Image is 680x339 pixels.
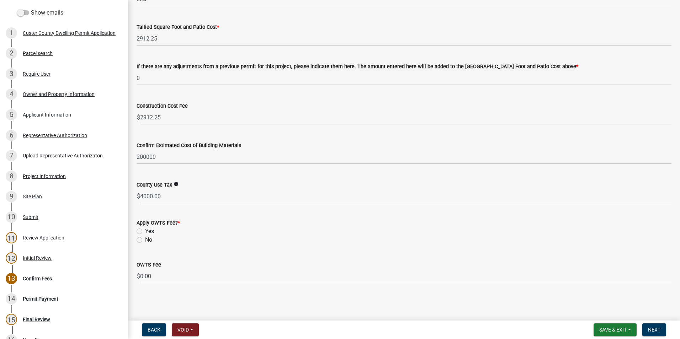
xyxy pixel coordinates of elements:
div: 5 [6,109,17,120]
label: Construction Cost Fee [137,104,188,109]
div: 14 [6,293,17,305]
div: 11 [6,232,17,243]
div: Parcel search [23,51,53,56]
div: 1 [6,27,17,39]
div: Project Information [23,174,66,179]
label: Confirm Estimated Cost of Building Materials [137,143,241,148]
div: Upload Representative Authorizaton [23,153,103,158]
div: Submit [23,215,38,220]
button: Next [642,323,666,336]
div: 6 [6,130,17,141]
label: Apply OWTS Fee? [137,221,180,226]
div: Initial Review [23,255,52,260]
div: Final Review [23,317,50,322]
label: Show emails [17,9,63,17]
div: 13 [6,273,17,284]
span: Back [148,327,160,333]
span: $ [137,110,140,125]
div: 12 [6,252,17,264]
span: $ [137,269,140,284]
div: 7 [6,150,17,161]
button: Back [142,323,166,336]
div: Representative Authorization [23,133,87,138]
div: Confirm Fees [23,276,52,281]
span: Save & Exit [599,327,627,333]
span: $ [137,189,140,204]
div: Custer County Dwelling Permit Application [23,31,116,36]
div: 8 [6,171,17,182]
label: If there are any adjustments from a previous permit for this project, please indicate them here. ... [137,64,578,69]
label: No [145,236,152,244]
div: Permit Payment [23,296,58,301]
div: 9 [6,191,17,202]
div: Require User [23,71,51,76]
span: Void [177,327,189,333]
div: 4 [6,88,17,100]
label: OWTS Fee [137,263,161,268]
span: Next [648,327,660,333]
div: 2 [6,48,17,59]
div: Review Application [23,235,64,240]
button: Save & Exit [594,323,637,336]
label: County Use Tax [137,183,172,188]
div: 15 [6,314,17,325]
i: info [174,182,179,187]
div: 3 [6,68,17,80]
label: Tallied Square Foot and Patio Cost [137,25,219,30]
div: 10 [6,211,17,223]
button: Void [172,323,199,336]
div: Applicant Information [23,112,71,117]
div: Owner and Property Information [23,92,95,97]
label: Yes [145,227,154,236]
div: Site Plan [23,194,42,199]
